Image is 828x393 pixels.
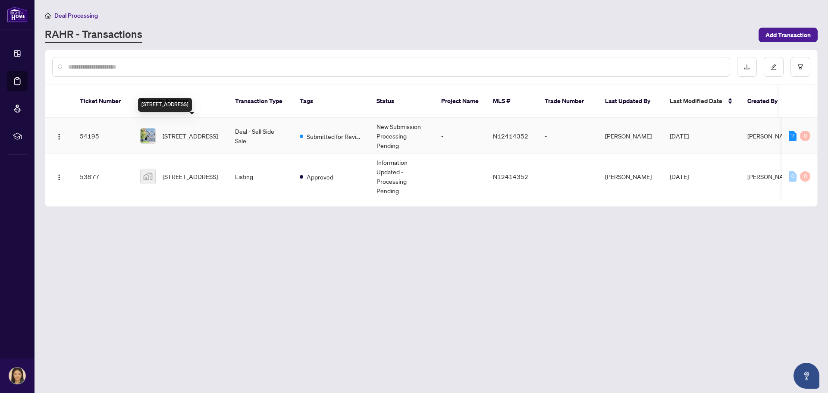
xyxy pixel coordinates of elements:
span: home [45,13,51,19]
span: filter [797,64,803,70]
span: Last Modified Date [670,96,722,106]
th: Created By [740,85,792,118]
button: Add Transaction [759,28,818,42]
span: Deal Processing [54,12,98,19]
td: Deal - Sell Side Sale [228,118,293,154]
a: RAHR - Transactions [45,27,142,43]
td: [PERSON_NAME] [598,154,663,199]
img: Logo [56,174,63,181]
th: MLS # [486,85,538,118]
td: 53877 [73,154,133,199]
span: [DATE] [670,132,689,140]
td: - [434,118,486,154]
span: [DATE] [670,173,689,180]
span: edit [771,64,777,70]
th: Property Address [133,85,228,118]
th: Status [370,85,434,118]
div: [STREET_ADDRESS] [138,98,192,112]
span: N12414352 [493,132,528,140]
th: Project Name [434,85,486,118]
span: Add Transaction [765,28,811,42]
td: 54195 [73,118,133,154]
td: - [538,118,598,154]
span: N12414352 [493,173,528,180]
span: [PERSON_NAME] [747,173,794,180]
th: Last Updated By [598,85,663,118]
td: - [434,154,486,199]
div: 0 [789,171,797,182]
button: filter [790,57,810,77]
th: Transaction Type [228,85,293,118]
td: - [538,154,598,199]
span: Approved [307,172,333,182]
td: Listing [228,154,293,199]
button: Logo [52,170,66,183]
div: 0 [800,171,810,182]
div: 0 [800,131,810,141]
img: thumbnail-img [141,129,155,143]
img: logo [7,6,28,22]
img: thumbnail-img [141,169,155,184]
th: Trade Number [538,85,598,118]
th: Last Modified Date [663,85,740,118]
img: Profile Icon [9,368,25,384]
td: Information Updated - Processing Pending [370,154,434,199]
img: Logo [56,133,63,140]
button: Open asap [793,363,819,389]
td: New Submission - Processing Pending [370,118,434,154]
div: 7 [789,131,797,141]
span: [STREET_ADDRESS] [163,131,218,141]
th: Ticket Number [73,85,133,118]
td: [PERSON_NAME] [598,118,663,154]
span: download [744,64,750,70]
span: [PERSON_NAME] [747,132,794,140]
button: edit [764,57,784,77]
span: Submitted for Review [307,132,363,141]
span: [STREET_ADDRESS] [163,172,218,181]
th: Tags [293,85,370,118]
button: Logo [52,129,66,143]
button: download [737,57,757,77]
